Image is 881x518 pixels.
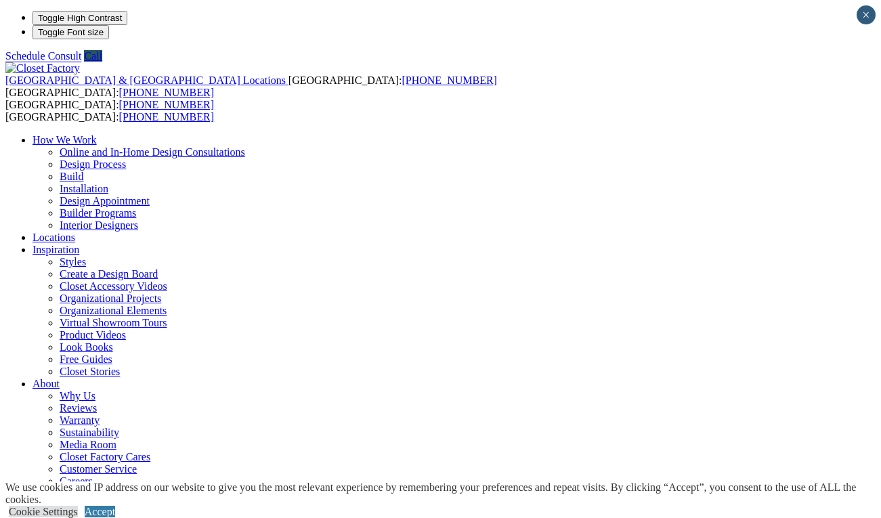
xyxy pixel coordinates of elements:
a: Free Guides [60,353,112,365]
a: Customer Service [60,463,137,475]
a: Closet Factory Cares [60,451,150,462]
a: [PHONE_NUMBER] [119,111,214,123]
span: [GEOGRAPHIC_DATA]: [GEOGRAPHIC_DATA]: [5,99,214,123]
a: Sustainability [60,427,119,438]
button: Toggle High Contrast [33,11,127,25]
a: Cookie Settings [9,506,78,517]
span: Toggle Font size [38,27,104,37]
a: Virtual Showroom Tours [60,317,167,328]
a: Call [84,50,102,62]
a: About [33,378,60,389]
a: How We Work [33,134,97,146]
span: [GEOGRAPHIC_DATA]: [GEOGRAPHIC_DATA]: [5,74,497,98]
a: Styles [60,256,86,267]
a: Warranty [60,414,100,426]
img: Closet Factory [5,62,80,74]
a: Design Process [60,158,126,170]
a: Locations [33,232,75,243]
a: Interior Designers [60,219,138,231]
a: Careers [60,475,93,487]
a: Schedule Consult [5,50,81,62]
a: Organizational Elements [60,305,167,316]
a: Why Us [60,390,95,402]
button: Toggle Font size [33,25,109,39]
div: We use cookies and IP address on our website to give you the most relevant experience by remember... [5,481,881,506]
a: [PHONE_NUMBER] [402,74,496,86]
a: Installation [60,183,108,194]
a: Closet Accessory Videos [60,280,167,292]
a: Accept [85,506,115,517]
a: Design Appointment [60,195,150,207]
a: Inspiration [33,244,79,255]
a: Online and In-Home Design Consultations [60,146,245,158]
a: [PHONE_NUMBER] [119,99,214,110]
a: Organizational Projects [60,293,161,304]
a: Create a Design Board [60,268,158,280]
a: [GEOGRAPHIC_DATA] & [GEOGRAPHIC_DATA] Locations [5,74,288,86]
a: Closet Stories [60,366,120,377]
a: Build [60,171,84,182]
a: Look Books [60,341,113,353]
a: Reviews [60,402,97,414]
span: Toggle High Contrast [38,13,122,23]
button: Close [857,5,876,24]
a: Product Videos [60,329,126,341]
a: Builder Programs [60,207,136,219]
span: [GEOGRAPHIC_DATA] & [GEOGRAPHIC_DATA] Locations [5,74,286,86]
a: [PHONE_NUMBER] [119,87,214,98]
a: Media Room [60,439,116,450]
